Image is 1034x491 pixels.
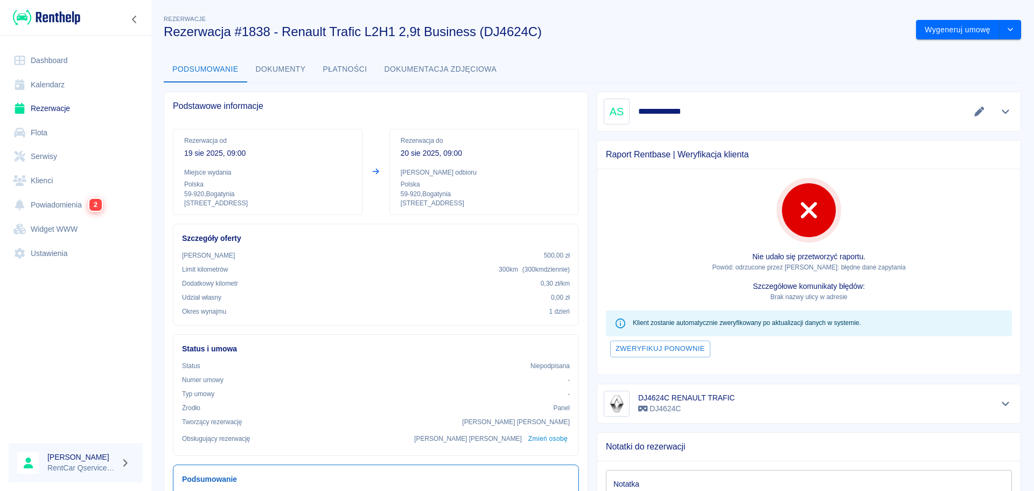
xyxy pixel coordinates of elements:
h3: Rezerwacja #1838 - Renault Trafic L2H1 2,9t Business (DJ4624C) [164,24,907,39]
button: Pokaż szczegóły [997,396,1015,411]
p: Udział własny [182,293,221,302]
span: Notatki do rezerwacji [606,441,1012,452]
p: DJ4624C [638,403,735,414]
h6: Szczegóły oferty [182,233,570,244]
p: Tworzący rezerwację [182,417,242,427]
h6: Status i umowa [182,343,570,355]
p: 0,30 zł /km [541,279,570,288]
p: Typ umowy [182,389,214,399]
p: 1 dzień [549,307,570,316]
a: Ustawienia [9,241,143,266]
span: ( 300 km dziennie ) [522,266,570,273]
button: Edytuj dane [970,104,988,119]
span: Raport Rentbase | Weryfikacja klienta [606,149,1012,160]
p: [STREET_ADDRESS] [401,199,568,208]
p: Dodatkowy kilometr [182,279,238,288]
a: Serwisy [9,144,143,169]
p: Niepodpisana [530,361,570,371]
p: [STREET_ADDRESS] [184,199,351,208]
p: [PERSON_NAME] [PERSON_NAME] [462,417,570,427]
p: Okres wynajmu [182,307,226,316]
p: 19 sie 2025, 09:00 [184,148,351,159]
img: Image [606,393,627,414]
a: Widget WWW [9,217,143,241]
p: Nie udało się przetworzyć raportu. [606,251,1012,262]
p: 500,00 zł [544,251,570,260]
span: Brak nazwy ulicy w adresie [770,293,847,301]
span: Podstawowe informacje [173,101,579,112]
p: 59-920 , Bogatynia [401,189,568,199]
a: Dashboard [9,49,143,73]
a: Powiadomienia2 [9,192,143,217]
button: Zweryfikuj ponownie [610,341,710,357]
a: Kalendarz [9,73,143,97]
p: Miejsce wydania [184,168,351,177]
p: - [568,389,570,399]
p: Powód: odrzucone przez [PERSON_NAME]: błędne dane zapytania [606,262,1012,272]
p: - [568,375,570,385]
a: Klienci [9,169,143,193]
button: Płatności [315,57,376,82]
p: 20 sie 2025, 09:00 [401,148,568,159]
p: Żrodło [182,403,200,413]
a: Renthelp logo [9,9,80,26]
p: 59-920 , Bogatynia [184,189,351,199]
button: drop-down [1000,20,1021,40]
p: Panel [554,403,570,413]
button: Zwiń nawigację [127,12,143,26]
a: Rezerwacje [9,96,143,121]
p: Szczegółowe komunikaty błędów: [606,281,1012,292]
span: Rezerwacje [164,16,206,22]
button: Pokaż szczegóły [997,104,1015,119]
span: 2 [89,199,102,211]
button: Dokumenty [247,57,315,82]
h6: DJ4624C RENAULT TRAFIC [638,392,735,403]
button: Podsumowanie [164,57,247,82]
button: Dokumentacja zdjęciowa [376,57,506,82]
p: Limit kilometrów [182,265,228,274]
p: [PERSON_NAME] [182,251,235,260]
p: Obsługujący rezerwację [182,434,250,444]
h6: [PERSON_NAME] [47,452,116,462]
button: Zmień osobę [526,431,570,447]
p: RentCar Qservice Damar Parts [47,462,116,474]
p: 300 km [499,265,570,274]
img: Renthelp logo [13,9,80,26]
p: Polska [401,179,568,189]
p: Rezerwacja do [401,136,568,146]
p: Rezerwacja od [184,136,351,146]
p: Status [182,361,200,371]
button: Wygeneruj umowę [916,20,1000,40]
a: Flota [9,121,143,145]
p: 0,00 zł [551,293,570,302]
div: Klient zostanie automatycznie zweryfikowany po aktualizacji danych w systemie. [633,314,861,333]
h6: Podsumowanie [182,474,570,485]
div: AS [604,99,630,125]
p: Polska [184,179,351,189]
p: Numer umowy [182,375,223,385]
p: [PERSON_NAME] [PERSON_NAME] [414,434,522,444]
p: [PERSON_NAME] odbioru [401,168,568,177]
